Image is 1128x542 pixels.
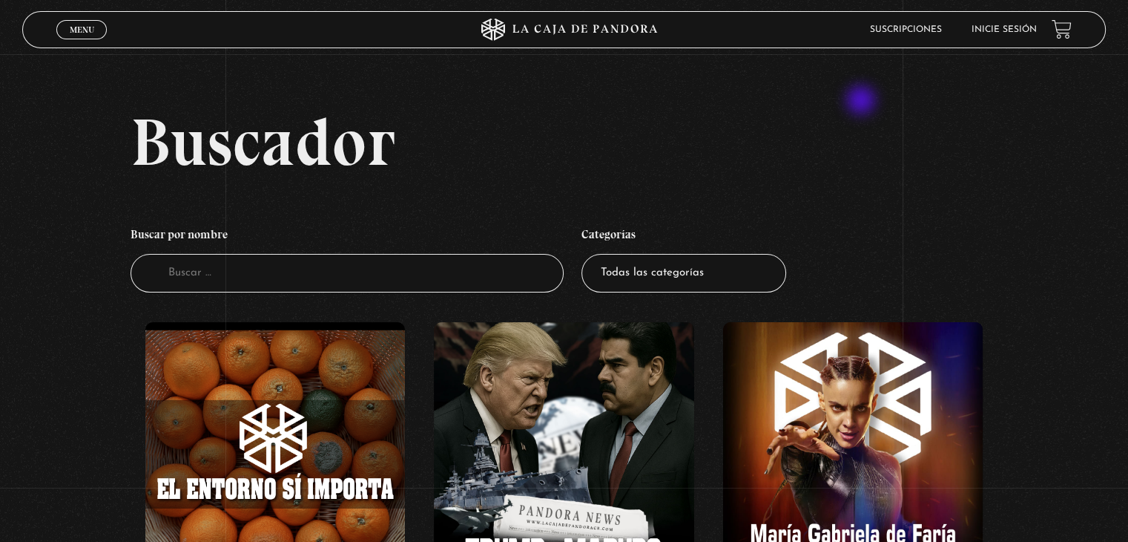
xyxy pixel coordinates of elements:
span: Menu [70,25,94,34]
h4: Buscar por nombre [131,220,564,254]
h4: Categorías [581,220,786,254]
a: Suscripciones [870,25,942,34]
a: View your shopping cart [1052,19,1072,39]
span: Cerrar [65,37,99,48]
h2: Buscador [131,108,1105,175]
a: Inicie sesión [972,25,1037,34]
